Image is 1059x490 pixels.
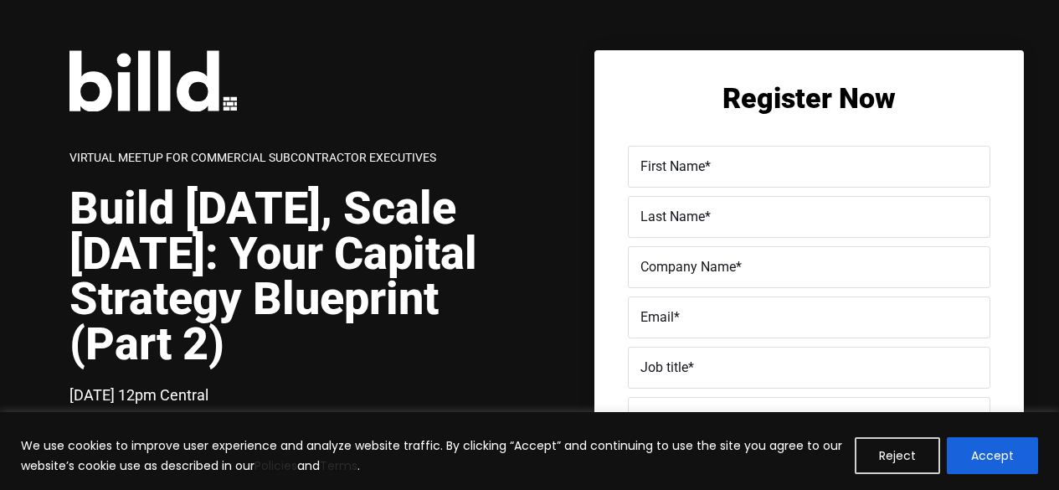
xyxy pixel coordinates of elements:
[69,186,530,367] h1: Build [DATE], Scale [DATE]: Your Capital Strategy Blueprint (Part 2)
[320,457,357,474] a: Terms
[640,259,736,275] span: Company Name
[254,457,297,474] a: Policies
[628,84,990,112] h2: Register Now
[640,410,728,426] span: Phone Number
[640,158,705,174] span: First Name
[640,209,705,224] span: Last Name
[855,437,940,474] button: Reject
[21,436,842,476] p: We use cookies to improve user experience and analyze website traffic. By clicking “Accept” and c...
[947,437,1038,474] button: Accept
[640,359,688,375] span: Job title
[69,151,436,164] span: Virtual Meetup for Commercial Subcontractor Executives
[69,386,208,404] span: [DATE] 12pm Central
[640,309,674,325] span: Email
